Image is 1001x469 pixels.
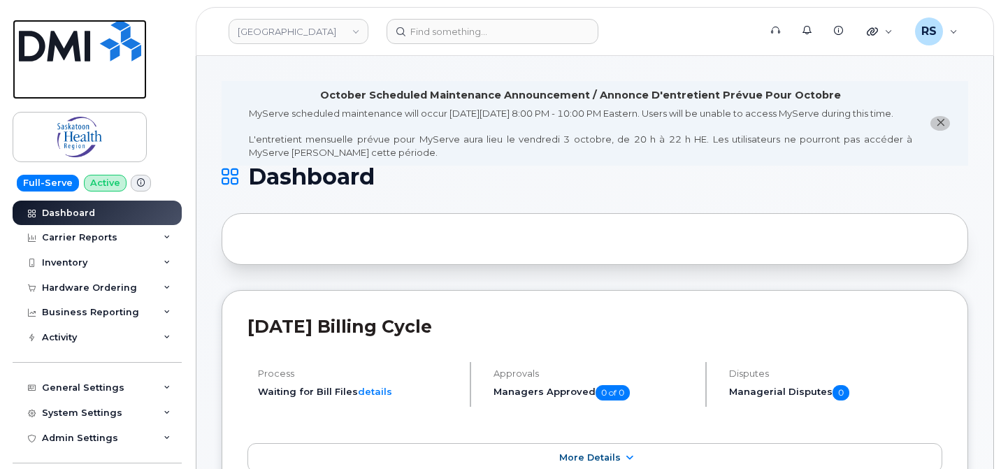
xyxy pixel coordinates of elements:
h2: [DATE] Billing Cycle [247,316,942,337]
h4: Approvals [494,368,693,379]
h5: Managers Approved [494,385,693,401]
span: 0 [833,385,849,401]
h5: Managerial Disputes [729,385,942,401]
span: Dashboard [248,166,375,187]
button: close notification [930,116,950,131]
iframe: Messenger Launcher [940,408,991,459]
li: Waiting for Bill Files [258,385,458,398]
span: 0 of 0 [596,385,630,401]
h4: Disputes [729,368,942,379]
h4: Process [258,368,458,379]
div: MyServe scheduled maintenance will occur [DATE][DATE] 8:00 PM - 10:00 PM Eastern. Users will be u... [249,107,912,159]
span: More Details [559,452,621,463]
a: details [358,386,392,397]
div: October Scheduled Maintenance Announcement / Annonce D'entretient Prévue Pour Octobre [320,88,841,103]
